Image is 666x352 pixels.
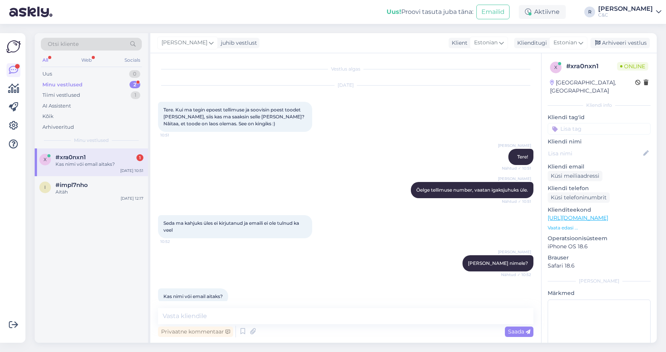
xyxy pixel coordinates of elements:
[55,154,86,161] span: #xra0nxn1
[519,5,566,19] div: Aktiivne
[598,6,661,18] a: [PERSON_NAME]C&C
[55,182,88,189] span: #impl7nho
[6,39,21,54] img: Askly Logo
[160,239,189,244] span: 10:52
[548,214,608,221] a: [URL][DOMAIN_NAME]
[598,12,653,18] div: C&C
[42,91,80,99] div: Tiimi vestlused
[508,328,530,335] span: Saada
[44,157,47,162] span: x
[566,62,617,71] div: # xra0nxn1
[598,6,653,12] div: [PERSON_NAME]
[548,123,651,135] input: Lisa tag
[548,163,651,171] p: Kliendi email
[548,113,651,121] p: Kliendi tag'id
[548,171,602,181] div: Küsi meiliaadressi
[514,39,547,47] div: Klienditugi
[584,7,595,17] div: R
[498,176,531,182] span: [PERSON_NAME]
[554,64,557,70] span: x
[548,138,651,146] p: Kliendi nimi
[468,260,528,266] span: [PERSON_NAME] nimele?
[55,161,143,168] div: Kas nimi vói email aitaks?
[55,189,143,195] div: Aitäh
[502,199,531,204] span: Nähtud ✓ 10:51
[501,272,531,278] span: Nähtud ✓ 10:52
[44,184,46,190] span: i
[161,39,207,47] span: [PERSON_NAME]
[42,81,82,89] div: Minu vestlused
[548,243,651,251] p: iPhone OS 18.6
[548,184,651,192] p: Kliendi telefon
[158,82,533,89] div: [DATE]
[617,62,648,71] span: Online
[548,224,651,231] p: Vaata edasi ...
[502,165,531,171] span: Nähtud ✓ 10:51
[548,262,651,270] p: Safari 18.6
[548,289,651,297] p: Märkmed
[160,132,189,138] span: 10:51
[476,5,510,19] button: Emailid
[449,39,468,47] div: Klient
[590,38,650,48] div: Arhiveeri vestlus
[158,327,233,337] div: Privaatne kommentaar
[498,143,531,148] span: [PERSON_NAME]
[120,168,143,173] div: [DATE] 10:51
[158,66,533,72] div: Vestlus algas
[42,123,74,131] div: Arhiveeritud
[123,55,142,65] div: Socials
[548,102,651,109] div: Kliendi info
[548,234,651,243] p: Operatsioonisüsteem
[42,70,52,78] div: Uus
[42,102,71,110] div: AI Assistent
[548,149,642,158] input: Lisa nimi
[548,278,651,285] div: [PERSON_NAME]
[121,195,143,201] div: [DATE] 12:17
[74,137,109,144] span: Minu vestlused
[498,249,531,255] span: [PERSON_NAME]
[163,107,306,126] span: Tere. Kui ma tegin epoest tellimuse ja soovisin poest toodet [PERSON_NAME], siis kas ma saaksin s...
[163,293,223,299] span: Kas nimi vói email aitaks?
[548,192,610,203] div: Küsi telefoninumbrit
[41,55,50,65] div: All
[129,70,140,78] div: 0
[129,81,140,89] div: 2
[136,154,143,161] div: 1
[416,187,528,193] span: Öelge tellimuse number, vaatan igaksjuhuks üle.
[553,39,577,47] span: Estonian
[550,79,635,95] div: [GEOGRAPHIC_DATA], [GEOGRAPHIC_DATA]
[80,55,93,65] div: Web
[517,154,528,160] span: Tere!
[42,113,54,120] div: Kõik
[474,39,498,47] span: Estonian
[48,40,79,48] span: Otsi kliente
[387,8,401,15] b: Uus!
[548,254,651,262] p: Brauser
[548,206,651,214] p: Klienditeekond
[387,7,473,17] div: Proovi tasuta juba täna:
[163,220,300,233] span: Seda ma kahjuks üles ei kirjutanud ja emaili ei ole tulnud ka veel
[131,91,140,99] div: 1
[218,39,257,47] div: juhib vestlust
